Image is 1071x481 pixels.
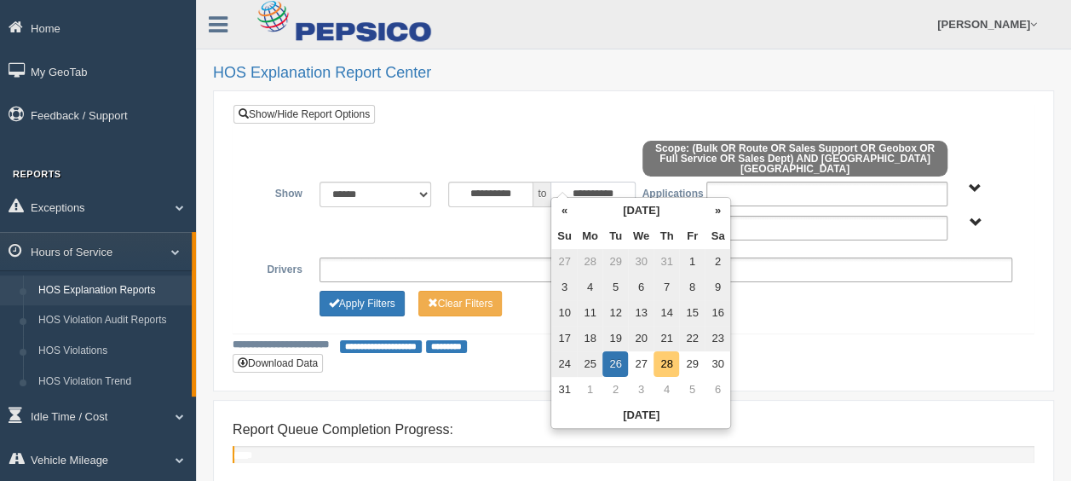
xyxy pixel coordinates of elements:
td: 24 [551,351,577,377]
td: 6 [628,275,654,300]
th: [DATE] [577,198,705,223]
span: to [533,182,550,207]
td: 25 [577,351,602,377]
th: [DATE] [551,403,730,428]
td: 27 [628,351,654,377]
td: 19 [602,326,628,351]
td: 28 [577,249,602,275]
td: 6 [705,377,730,403]
td: 30 [705,351,730,377]
td: 21 [654,326,679,351]
th: Su [551,223,577,249]
td: 5 [679,377,705,403]
td: 3 [628,377,654,403]
th: Sa [705,223,730,249]
td: 26 [602,351,628,377]
th: » [705,198,730,223]
td: 7 [654,275,679,300]
td: 13 [628,300,654,326]
td: 14 [654,300,679,326]
td: 31 [654,249,679,275]
th: We [628,223,654,249]
label: Show [246,182,311,202]
td: 11 [577,300,602,326]
td: 30 [628,249,654,275]
td: 1 [577,377,602,403]
td: 29 [679,351,705,377]
a: HOS Violation Trend [31,367,192,397]
th: Th [654,223,679,249]
td: 16 [705,300,730,326]
th: Mo [577,223,602,249]
td: 3 [551,275,577,300]
button: Download Data [233,354,323,373]
td: 17 [551,326,577,351]
button: Change Filter Options [418,291,503,316]
td: 4 [654,377,679,403]
td: 29 [602,249,628,275]
td: 23 [705,326,730,351]
td: 9 [705,275,730,300]
td: 28 [654,351,679,377]
label: Drivers [246,258,311,278]
td: 5 [602,275,628,300]
span: Scope: (Bulk OR Route OR Sales Support OR Geobox OR Full Service OR Sales Dept) AND [GEOGRAPHIC_D... [642,141,948,177]
td: 1 [679,249,705,275]
td: 27 [551,249,577,275]
td: 15 [679,300,705,326]
label: Applications [633,182,698,202]
td: 2 [602,377,628,403]
a: Show/Hide Report Options [233,105,375,124]
th: Fr [679,223,705,249]
td: 22 [679,326,705,351]
td: 20 [628,326,654,351]
a: HOS Violations [31,336,192,367]
td: 18 [577,326,602,351]
th: « [551,198,577,223]
td: 2 [705,249,730,275]
td: 12 [602,300,628,326]
a: HOS Explanation Reports [31,275,192,306]
td: 10 [551,300,577,326]
h2: HOS Explanation Report Center [213,65,1054,82]
button: Change Filter Options [320,291,405,316]
a: HOS Violation Audit Reports [31,305,192,336]
td: 31 [551,377,577,403]
th: Tu [602,223,628,249]
td: 8 [679,275,705,300]
h4: Report Queue Completion Progress: [233,422,1034,438]
td: 4 [577,275,602,300]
